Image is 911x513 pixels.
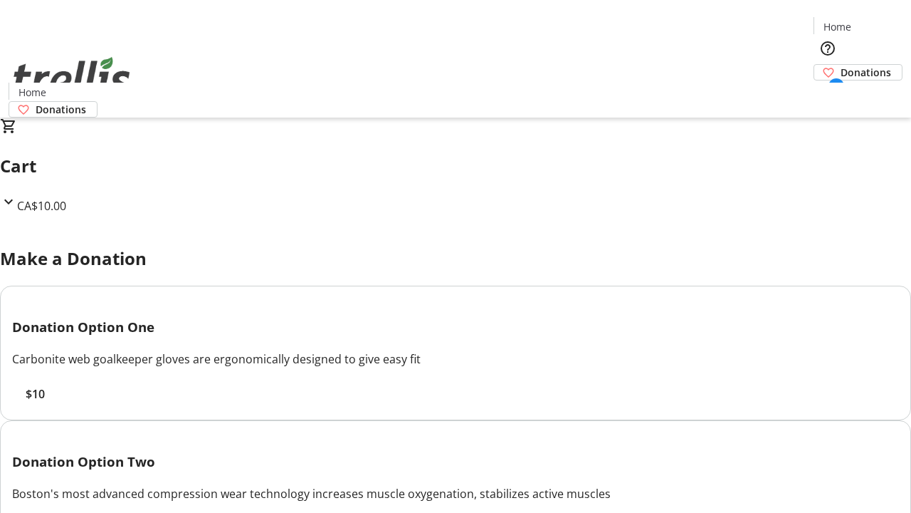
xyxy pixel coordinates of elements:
span: Donations [36,102,86,117]
span: CA$10.00 [17,198,66,214]
a: Donations [9,101,98,118]
span: Home [19,85,46,100]
a: Donations [813,64,902,81]
h3: Donation Option One [12,317,899,337]
span: Donations [841,65,891,80]
a: Home [9,85,55,100]
a: Home [814,19,860,34]
button: $10 [12,385,58,403]
span: Home [823,19,851,34]
span: $10 [26,385,45,403]
div: Boston's most advanced compression wear technology increases muscle oxygenation, stabilizes activ... [12,485,899,502]
img: Orient E2E Organization JdJVlxu9gs's Logo [9,41,135,113]
button: Help [813,34,842,63]
h3: Donation Option Two [12,452,899,472]
div: Carbonite web goalkeeper gloves are ergonomically designed to give easy fit [12,351,899,368]
button: Cart [813,81,842,109]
